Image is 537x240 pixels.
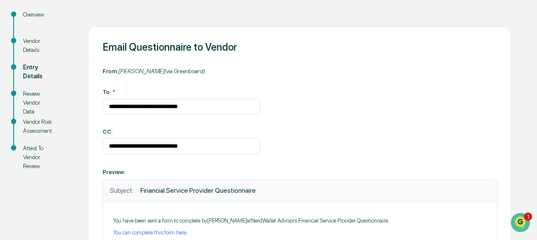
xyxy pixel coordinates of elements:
[85,177,103,183] span: Pylon
[26,132,47,139] span: cdingler
[58,164,109,179] a: 🗄️Attestations
[9,168,15,175] div: 🖐️
[70,167,106,176] span: Attestations
[118,68,205,74] span: [PERSON_NAME] (via Greenboard)
[18,81,33,97] img: 8933085812038_c878075ebb4cc5468115_72.jpg
[113,217,487,224] p: You have been sent a form to complete by [PERSON_NAME] at NerdWallet Advisors : Financial Service...
[23,144,52,171] div: Attest To Vendor Review
[9,124,22,137] img: cdingler
[49,132,51,139] span: •
[23,89,52,116] div: Review Vendor Data
[103,89,260,95] div: To:
[54,132,94,139] span: 14 minutes ago
[62,168,69,175] div: 🗄️
[23,63,52,81] div: Entry Details
[23,117,52,135] div: Vendor Risk Assessment
[110,186,137,194] span: Subject:
[103,68,205,74] label: From:
[113,229,186,236] a: You can complete this form here
[103,41,497,53] h1: Email Questionnaire to Vendor
[103,169,125,175] label: Preview:
[38,90,117,97] div: We're available if you need us!
[23,10,52,19] div: Overview
[113,229,487,236] p: .
[9,34,155,48] p: How can we help?
[17,167,55,176] span: Preclearance
[9,9,26,26] img: Greenboard
[5,164,58,179] a: 🖐️Preclearance
[9,111,57,117] div: Past conversations
[140,186,256,194] span: Financial Service Provider Questionnaire
[38,81,140,90] div: Start new chat
[103,128,260,135] div: CC:
[510,212,533,235] iframe: Open customer support
[145,84,155,94] button: Start new chat
[60,177,103,183] a: Powered byPylon
[9,81,24,97] img: 1746055101610-c473b297-6a78-478c-a979-82029cc54cd1
[23,37,52,54] div: Vendor Details
[132,109,155,119] button: See all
